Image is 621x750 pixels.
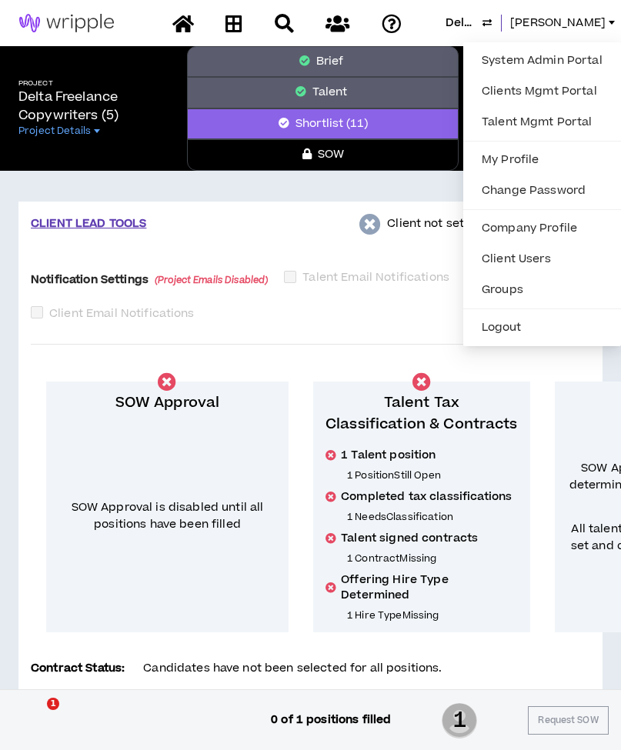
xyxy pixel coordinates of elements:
[31,660,125,677] p: Contract Status:
[187,108,459,139] button: Shortlist (11)
[347,609,518,622] p: 1 Hire Type Missing
[58,392,276,414] p: SOW Approval
[472,316,612,339] button: Logout
[341,448,436,463] span: 1 Talent position
[18,125,91,137] span: Project Details
[472,217,612,240] a: Company Profile
[510,15,606,32] span: [PERSON_NAME]
[187,46,459,77] button: Brief
[528,706,608,735] button: Request SOW
[47,698,59,710] span: 1
[43,305,201,322] span: Client Email Notifications
[326,392,518,435] p: Talent Tax Classification & Contracts
[387,215,590,232] p: Client not setup for generated SoW
[347,511,518,523] p: 1 Needs Classification
[143,660,442,676] span: Candidates have not been selected for all positions.
[472,111,612,134] a: Talent Mgmt Portal
[472,49,612,72] a: System Admin Portal
[187,139,459,170] button: SOW
[446,15,492,32] button: Delta Air Lines
[341,531,478,546] span: Talent signed contracts
[472,80,612,103] a: Clients Mgmt Portal
[347,469,518,482] p: 1 Position Still Open
[18,79,162,88] h5: Project
[187,77,459,108] button: Talent
[472,278,612,302] a: Groups
[446,15,476,32] span: Delta Air Lines
[442,702,477,740] span: 1
[15,698,52,735] iframe: Intercom live chat
[341,572,518,603] span: Offering Hire Type Determined
[271,712,391,728] p: 0 of 1 positions filled
[31,266,268,293] label: Notification Settings
[472,248,612,271] a: Client Users
[155,274,269,287] small: (Project Emails Disabled)
[472,179,612,202] a: Change Password
[72,499,264,532] span: SOW Approval is disabled until all positions have been filled
[347,552,518,565] p: 1 Contract Missing
[296,269,456,286] span: Talent Email Notifications
[18,88,162,125] p: Delta Freelance Copywriters (5)
[31,215,146,232] p: CLIENT LEAD TOOLS
[341,489,512,505] span: Completed tax classifications
[472,148,612,172] a: My Profile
